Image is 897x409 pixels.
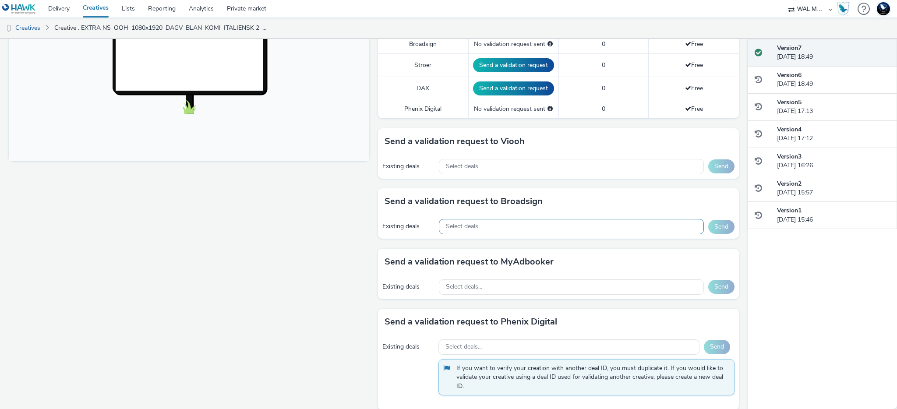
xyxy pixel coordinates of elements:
span: Select deals... [446,283,482,291]
td: Broadsign [378,35,468,53]
span: Select deals... [446,163,482,170]
h3: Send a validation request to MyAdbooker [385,255,554,268]
span: 0 [602,40,605,48]
img: Hawk Academy [837,2,850,16]
span: If you want to verify your creation with another deal ID, you must duplicate it. If you would lik... [456,364,725,391]
button: Send a validation request [473,58,554,72]
span: 0 [602,84,605,92]
h3: Send a validation request to Broadsign [385,195,543,208]
td: DAX [378,77,468,100]
a: Creative : EXTRA NS_OOH_1080x1920_DAGV_BLAN_KOMI_ITALIENSK 2_36_38_2025 [50,18,274,39]
div: [DATE] 18:49 [777,44,890,62]
div: No validation request sent [473,105,554,113]
button: Send [708,159,735,173]
button: Send [708,220,735,234]
a: Hawk Academy [837,2,853,16]
button: Send a validation request [473,81,554,95]
div: [DATE] 16:26 [777,152,890,170]
div: No validation request sent [473,40,554,49]
td: Phenix Digital [378,100,468,118]
div: Existing deals [382,342,434,351]
div: [DATE] 15:46 [777,206,890,224]
strong: Version 6 [777,71,802,79]
strong: Version 1 [777,206,802,215]
h3: Send a validation request to Phenix Digital [385,315,557,328]
h3: Send a validation request to Viooh [385,135,525,148]
strong: Version 7 [777,44,802,52]
span: Select deals... [445,343,482,351]
div: Existing deals [382,222,434,231]
div: [DATE] 18:49 [777,71,890,89]
span: Free [685,40,703,48]
strong: Version 4 [777,125,802,134]
button: Send [704,340,730,354]
button: Send [708,280,735,294]
div: Please select a deal below and click on Send to send a validation request to Phenix Digital. [547,105,553,113]
span: 0 [602,105,605,113]
td: Stroer [378,53,468,77]
span: Select deals... [446,223,482,230]
img: dooh [4,24,13,33]
div: [DATE] 15:57 [777,180,890,197]
div: Existing deals [382,282,434,291]
img: Support Hawk [877,2,890,15]
span: Free [685,61,703,69]
strong: Version 5 [777,98,802,106]
strong: Version 3 [777,152,802,161]
span: Free [685,84,703,92]
span: Free [685,105,703,113]
div: [DATE] 17:12 [777,125,890,143]
div: Existing deals [382,162,434,171]
span: 0 [602,61,605,69]
img: undefined Logo [2,4,36,14]
div: Please select a deal below and click on Send to send a validation request to Broadsign. [547,40,553,49]
strong: Version 2 [777,180,802,188]
div: [DATE] 17:13 [777,98,890,116]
